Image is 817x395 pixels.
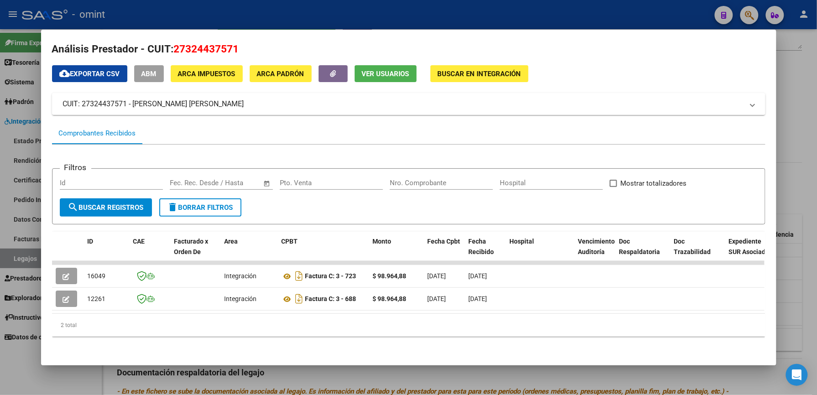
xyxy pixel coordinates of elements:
strong: $ 98.964,88 [373,272,407,280]
span: Area [225,238,238,245]
span: Vencimiento Auditoría [578,238,615,255]
h3: Filtros [60,161,91,173]
span: Facturado x Orden De [174,238,209,255]
strong: $ 98.964,88 [373,295,407,302]
button: Borrar Filtros [159,198,241,217]
span: Doc Trazabilidad [674,238,711,255]
span: [DATE] [428,295,446,302]
mat-icon: cloud_download [59,68,70,79]
div: Open Intercom Messenger [786,364,808,386]
mat-icon: delete [168,202,178,213]
mat-panel-title: CUIT: 27324437571 - [PERSON_NAME] [PERSON_NAME] [63,99,744,109]
span: CPBT [282,238,298,245]
input: End date [208,179,252,187]
datatable-header-cell: Fecha Cpbt [424,232,465,272]
button: ARCA Impuestos [171,65,243,82]
datatable-header-cell: Hospital [506,232,575,272]
i: Descargar documento [293,269,305,283]
mat-icon: search [68,202,79,213]
datatable-header-cell: Area [221,232,278,272]
span: [DATE] [469,295,487,302]
span: 16049 [88,272,106,280]
mat-expansion-panel-header: CUIT: 27324437571 - [PERSON_NAME] [PERSON_NAME] [52,93,765,115]
datatable-header-cell: CPBT [278,232,369,272]
span: Exportar CSV [59,70,120,78]
datatable-header-cell: Facturado x Orden De [171,232,221,272]
datatable-header-cell: Monto [369,232,424,272]
button: Ver Usuarios [355,65,417,82]
span: Fecha Cpbt [428,238,461,245]
span: [DATE] [469,272,487,280]
button: Open calendar [262,178,272,189]
span: Buscar en Integración [438,70,521,78]
span: [DATE] [428,272,446,280]
span: Mostrar totalizadores [621,178,687,189]
strong: Factura C: 3 - 688 [305,296,356,303]
span: 12261 [88,295,106,302]
button: ABM [134,65,164,82]
button: Buscar Registros [60,198,152,217]
span: Borrar Filtros [168,203,233,212]
span: Fecha Recibido [469,238,494,255]
span: Expediente SUR Asociado [729,238,770,255]
span: ID [88,238,94,245]
div: Comprobantes Recibidos [59,128,136,139]
button: ARCA Padrón [250,65,312,82]
button: Exportar CSV [52,65,127,82]
span: Hospital [510,238,534,245]
strong: Factura C: 3 - 723 [305,273,356,280]
span: Integración [225,295,257,302]
datatable-header-cell: Doc Trazabilidad [670,232,725,272]
span: Buscar Registros [68,203,144,212]
h2: Análisis Prestador - CUIT: [52,42,765,57]
datatable-header-cell: Vencimiento Auditoría [575,232,616,272]
span: 27324437571 [174,43,239,55]
span: Monto [373,238,392,245]
span: Ver Usuarios [362,70,409,78]
datatable-header-cell: CAE [130,232,171,272]
div: 2 total [52,314,765,337]
datatable-header-cell: ID [84,232,130,272]
span: CAE [133,238,145,245]
datatable-header-cell: Expediente SUR Asociado [725,232,775,272]
button: Buscar en Integración [430,65,529,82]
datatable-header-cell: Fecha Recibido [465,232,506,272]
span: Doc Respaldatoria [619,238,660,255]
i: Descargar documento [293,291,305,306]
span: ARCA Impuestos [178,70,236,78]
datatable-header-cell: Doc Respaldatoria [616,232,670,272]
span: Integración [225,272,257,280]
span: ABM [141,70,157,78]
input: Start date [170,179,199,187]
span: ARCA Padrón [257,70,304,78]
